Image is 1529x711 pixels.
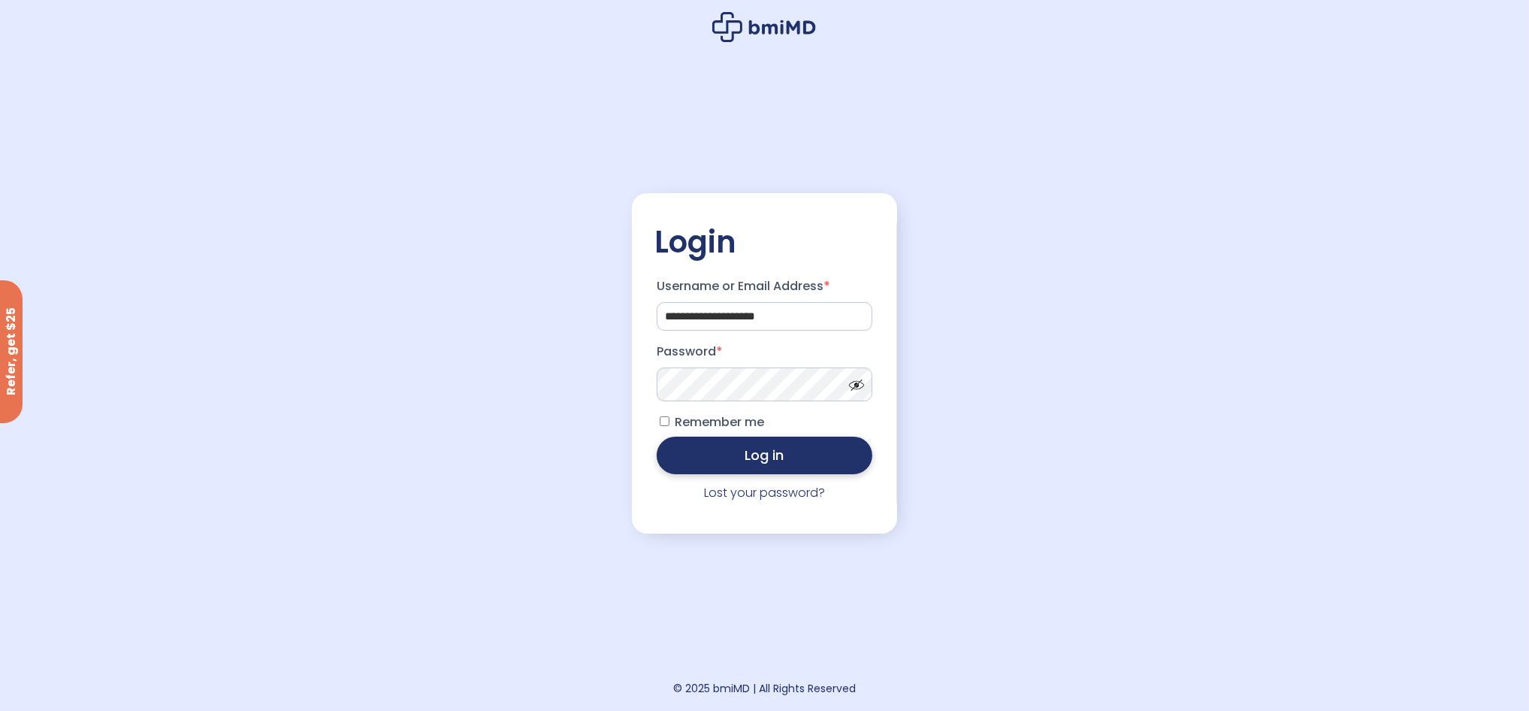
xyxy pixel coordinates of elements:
[657,437,873,474] button: Log in
[660,416,669,426] input: Remember me
[673,678,856,699] div: © 2025 bmiMD | All Rights Reserved
[657,274,873,298] label: Username or Email Address
[675,413,764,431] span: Remember me
[704,484,825,501] a: Lost your password?
[654,223,875,261] h2: Login
[657,340,873,364] label: Password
